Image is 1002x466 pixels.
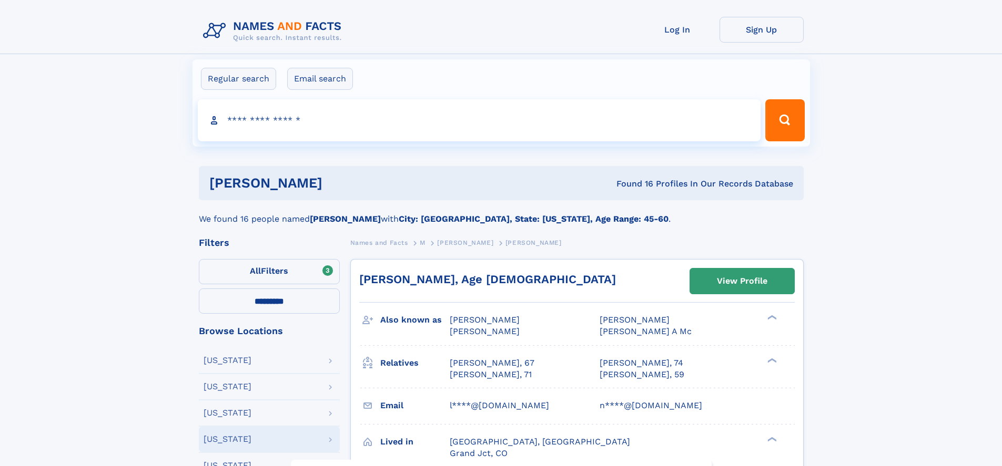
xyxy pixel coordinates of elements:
[199,259,340,284] label: Filters
[600,326,692,336] span: [PERSON_NAME] A Mc
[437,239,493,246] span: [PERSON_NAME]
[310,214,381,224] b: [PERSON_NAME]
[204,409,251,417] div: [US_STATE]
[437,236,493,249] a: [PERSON_NAME]
[450,315,520,325] span: [PERSON_NAME]
[765,314,777,321] div: ❯
[420,239,426,246] span: M
[600,315,670,325] span: [PERSON_NAME]
[198,99,761,141] input: search input
[399,214,669,224] b: City: [GEOGRAPHIC_DATA], State: [US_STATE], Age Range: 45-60
[600,357,683,369] a: [PERSON_NAME], 74
[199,238,340,247] div: Filters
[380,354,450,372] h3: Relatives
[765,357,777,364] div: ❯
[690,268,794,294] a: View Profile
[250,266,261,276] span: All
[199,17,350,45] img: Logo Names and Facts
[450,357,534,369] a: [PERSON_NAME], 67
[717,269,767,293] div: View Profile
[450,369,532,380] a: [PERSON_NAME], 71
[199,326,340,336] div: Browse Locations
[209,177,470,190] h1: [PERSON_NAME]
[204,435,251,443] div: [US_STATE]
[350,236,408,249] a: Names and Facts
[380,311,450,329] h3: Also known as
[765,436,777,442] div: ❯
[380,397,450,415] h3: Email
[720,17,804,43] a: Sign Up
[201,68,276,90] label: Regular search
[600,369,684,380] a: [PERSON_NAME], 59
[765,99,804,141] button: Search Button
[420,236,426,249] a: M
[380,433,450,451] h3: Lived in
[204,382,251,391] div: [US_STATE]
[359,273,616,286] a: [PERSON_NAME], Age [DEMOGRAPHIC_DATA]
[204,356,251,365] div: [US_STATE]
[450,437,630,447] span: [GEOGRAPHIC_DATA], [GEOGRAPHIC_DATA]
[635,17,720,43] a: Log In
[450,448,508,458] span: Grand Jct, CO
[199,200,804,225] div: We found 16 people named with .
[505,239,562,246] span: [PERSON_NAME]
[450,326,520,336] span: [PERSON_NAME]
[287,68,353,90] label: Email search
[469,178,793,190] div: Found 16 Profiles In Our Records Database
